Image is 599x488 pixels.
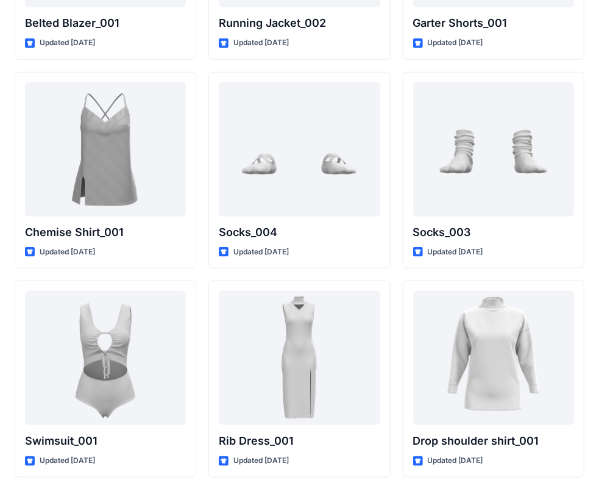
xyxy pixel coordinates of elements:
p: Socks_004 [219,224,380,241]
p: Updated [DATE] [40,37,95,49]
p: Updated [DATE] [428,37,483,49]
p: Running Jacket_002 [219,15,380,32]
a: Socks_003 [413,82,574,217]
p: Drop shoulder shirt_001 [413,432,574,450]
p: Updated [DATE] [233,37,289,49]
p: Belted Blazer_001 [25,15,186,32]
p: Rib Dress_001 [219,432,380,450]
p: Updated [DATE] [40,454,95,467]
p: Updated [DATE] [428,246,483,259]
p: Updated [DATE] [233,454,289,467]
a: Rib Dress_001 [219,291,380,425]
a: Swimsuit_001 [25,291,186,425]
p: Socks_003 [413,224,574,241]
p: Updated [DATE] [233,246,289,259]
p: Updated [DATE] [428,454,483,467]
p: Swimsuit_001 [25,432,186,450]
a: Chemise Shirt_001 [25,82,186,217]
p: Chemise Shirt_001 [25,224,186,241]
p: Updated [DATE] [40,246,95,259]
a: Drop shoulder shirt_001 [413,291,574,425]
p: Garter Shorts_001 [413,15,574,32]
a: Socks_004 [219,82,380,217]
